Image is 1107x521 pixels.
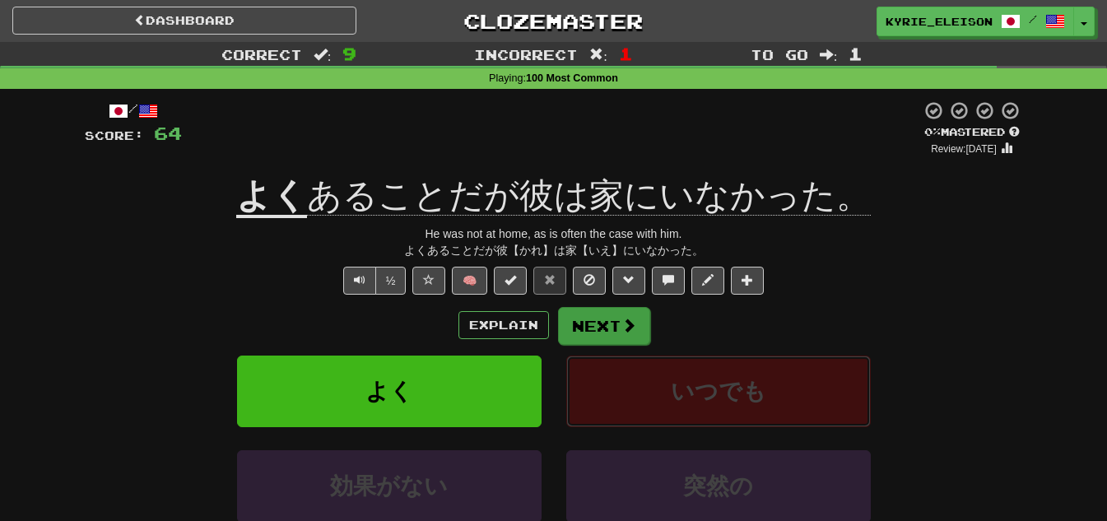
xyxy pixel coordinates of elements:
span: 突然の [683,473,753,499]
span: 1 [849,44,863,63]
a: Clozemaster [381,7,725,35]
button: Ignore sentence (alt+i) [573,267,606,295]
button: Discuss sentence (alt+u) [652,267,685,295]
button: 🧠 [452,267,487,295]
span: いつでも [671,379,766,404]
u: よく [236,176,307,218]
div: Mastered [921,125,1023,140]
button: Set this sentence to 100% Mastered (alt+m) [494,267,527,295]
span: Kyrie_Eleison [886,14,993,29]
span: : [314,48,332,62]
span: あることだが彼は家にいなかった。 [307,176,871,216]
span: 64 [154,123,182,143]
div: Text-to-speech controls [340,267,407,295]
span: 9 [342,44,356,63]
button: ½ [375,267,407,295]
div: He was not at home, as is often the case with him. [85,226,1023,242]
button: Explain [458,311,549,339]
div: / [85,100,182,121]
div: よくあることだが彼【かれ】は家【いえ】にいなかった。 [85,242,1023,258]
button: いつでも [566,356,871,427]
span: : [820,48,838,62]
span: / [1029,13,1037,25]
span: 1 [619,44,633,63]
span: : [589,48,607,62]
strong: 100 Most Common [526,72,618,84]
span: 効果がない [330,473,448,499]
small: Review: [DATE] [931,143,997,155]
span: Incorrect [474,46,578,63]
span: よく [365,379,413,404]
button: Favorite sentence (alt+f) [412,267,445,295]
button: Play sentence audio (ctl+space) [343,267,376,295]
a: Kyrie_Eleison / [877,7,1074,36]
span: Correct [221,46,302,63]
button: Add to collection (alt+a) [731,267,764,295]
a: Dashboard [12,7,356,35]
span: Score: [85,128,144,142]
button: Reset to 0% Mastered (alt+r) [533,267,566,295]
button: Next [558,307,650,345]
span: 0 % [924,125,941,138]
button: Grammar (alt+g) [612,267,645,295]
button: Edit sentence (alt+d) [691,267,724,295]
button: よく [237,356,542,427]
span: To go [751,46,808,63]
